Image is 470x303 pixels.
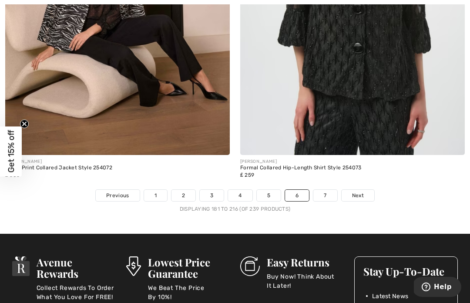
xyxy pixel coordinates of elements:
a: 3 [200,190,224,201]
div: Formal Collared Hip-Length Shirt Style 254073 [240,165,465,171]
div: [PERSON_NAME] [5,158,230,165]
a: 1 [144,190,167,201]
div: Zebra Print Collared Jacket Style 254072 [5,165,230,171]
img: Avenue Rewards [12,256,30,276]
a: Next [342,190,374,201]
p: Buy Now! Think About It Later! [267,272,344,290]
a: 5 [257,190,281,201]
h3: Easy Returns [267,256,344,268]
a: 6 [285,190,309,201]
p: Collect Rewards To Order What You Love For FREE! [37,283,116,301]
a: 2 [171,190,195,201]
h3: Avenue Rewards [37,256,116,279]
h3: Stay Up-To-Date [363,266,449,277]
span: Latest News [372,292,408,301]
h3: Lowest Price Guarantee [148,256,230,279]
img: Lowest Price Guarantee [126,256,141,276]
div: [PERSON_NAME] [240,158,465,165]
span: ₤ 259 [240,172,254,178]
p: We Beat The Price By 10%! [148,283,230,301]
span: Get 15% off [6,130,16,173]
img: Easy Returns [240,256,260,276]
span: ₤ 305 [5,172,20,178]
button: Close teaser [20,120,29,128]
span: Previous [106,192,129,199]
a: Previous [96,190,139,201]
span: Next [352,192,364,199]
a: 7 [313,190,337,201]
a: 4 [228,190,252,201]
iframe: Opens a widget where you can find more information [414,277,461,299]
